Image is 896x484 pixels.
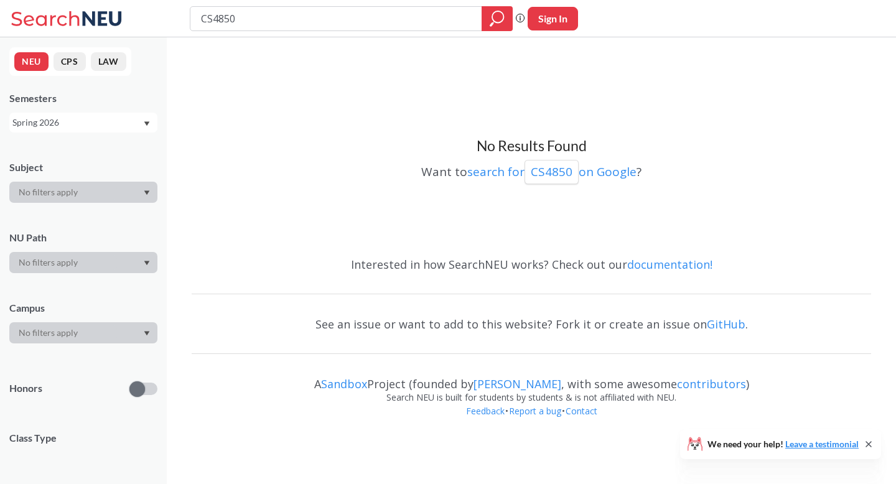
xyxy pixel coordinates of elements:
[9,431,157,445] span: Class Type
[627,257,712,272] a: documentation!
[192,366,871,391] div: A Project (founded by , with some awesome )
[565,405,598,417] a: Contact
[321,376,367,391] a: Sandbox
[54,52,86,71] button: CPS
[508,405,562,417] a: Report a bug
[144,121,150,126] svg: Dropdown arrow
[192,306,871,342] div: See an issue or want to add to this website? Fork it or create an issue on .
[465,405,505,417] a: Feedback
[9,91,157,105] div: Semesters
[14,52,49,71] button: NEU
[785,439,859,449] a: Leave a testimonial
[192,137,871,156] h3: No Results Found
[707,317,745,332] a: GitHub
[677,376,746,391] a: contributors
[12,116,142,129] div: Spring 2026
[467,164,637,180] a: search forCS4850on Google
[200,8,473,29] input: Class, professor, course number, "phrase"
[9,231,157,244] div: NU Path
[9,322,157,343] div: Dropdown arrow
[192,246,871,282] div: Interested in how SearchNEU works? Check out our
[531,164,572,180] p: CS4850
[482,6,513,31] div: magnifying glass
[9,182,157,203] div: Dropdown arrow
[144,331,150,336] svg: Dropdown arrow
[490,10,505,27] svg: magnifying glass
[474,376,561,391] a: [PERSON_NAME]
[192,391,871,404] div: Search NEU is built for students by students & is not affiliated with NEU.
[192,404,871,437] div: • •
[9,381,42,396] p: Honors
[9,252,157,273] div: Dropdown arrow
[9,301,157,315] div: Campus
[144,261,150,266] svg: Dropdown arrow
[9,113,157,133] div: Spring 2026Dropdown arrow
[707,440,859,449] span: We need your help!
[192,156,871,184] div: Want to ?
[144,190,150,195] svg: Dropdown arrow
[9,161,157,174] div: Subject
[528,7,578,30] button: Sign In
[91,52,126,71] button: LAW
